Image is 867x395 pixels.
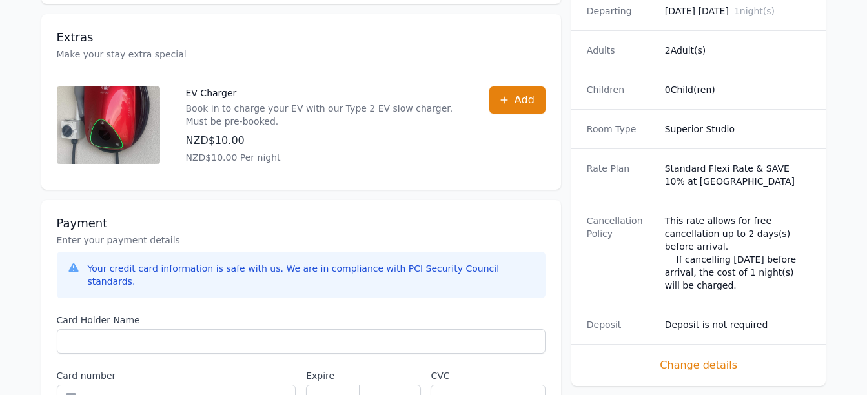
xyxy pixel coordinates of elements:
[489,86,546,114] button: Add
[665,162,811,188] dd: Standard Flexi Rate & SAVE 10% at [GEOGRAPHIC_DATA]
[57,314,546,327] label: Card Holder Name
[665,5,811,17] dd: [DATE] [DATE]
[515,92,535,108] span: Add
[587,5,655,17] dt: Departing
[186,133,464,148] p: NZD$10.00
[57,216,546,231] h3: Payment
[665,83,811,96] dd: 0 Child(ren)
[431,369,545,382] label: CVC
[360,369,420,382] label: .
[587,318,655,331] dt: Deposit
[665,214,811,292] div: This rate allows for free cancellation up to 2 days(s) before arrival. If cancelling [DATE] befor...
[186,151,464,164] p: NZD$10.00 Per night
[88,262,535,288] div: Your credit card information is safe with us. We are in compliance with PCI Security Council stan...
[587,44,655,57] dt: Adults
[587,123,655,136] dt: Room Type
[665,44,811,57] dd: 2 Adult(s)
[186,102,464,128] p: Book in to charge your EV with our Type 2 EV slow charger. Must be pre-booked.
[306,369,360,382] label: Expire
[734,6,775,16] span: 1 night(s)
[665,123,811,136] dd: Superior Studio
[587,83,655,96] dt: Children
[57,30,546,45] h3: Extras
[57,86,160,164] img: EV Charger
[57,48,546,61] p: Make your stay extra special
[587,214,655,292] dt: Cancellation Policy
[587,358,811,373] span: Change details
[57,369,296,382] label: Card number
[665,318,811,331] dd: Deposit is not required
[587,162,655,188] dt: Rate Plan
[186,86,464,99] p: EV Charger
[57,234,546,247] p: Enter your payment details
